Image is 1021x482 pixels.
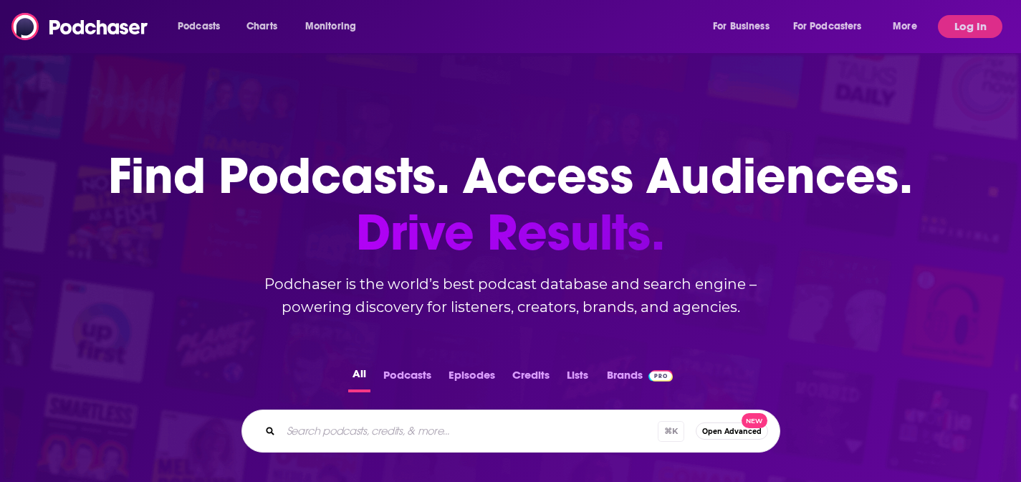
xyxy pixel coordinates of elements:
span: Monitoring [305,16,356,37]
button: open menu [295,15,375,38]
button: open menu [883,15,935,38]
h1: Find Podcasts. Access Audiences. [108,148,913,261]
button: open menu [168,15,239,38]
div: Search podcasts, credits, & more... [241,410,780,453]
span: Drive Results. [108,204,913,261]
img: Podchaser Pro [648,370,674,382]
input: Search podcasts, credits, & more... [281,420,658,443]
button: Credits [508,364,554,392]
button: Log In [938,15,1002,38]
span: For Podcasters [793,16,862,37]
a: BrandsPodchaser Pro [607,364,674,392]
button: Podcasts [379,364,436,392]
button: Lists [562,364,593,392]
button: Episodes [444,364,499,392]
span: Podcasts [178,16,220,37]
span: Charts [246,16,277,37]
a: Charts [237,15,286,38]
img: Podchaser - Follow, Share and Rate Podcasts [11,13,149,40]
button: open menu [784,15,883,38]
h2: Podchaser is the world’s best podcast database and search engine – powering discovery for listene... [224,273,797,318]
span: More [893,16,917,37]
button: All [348,364,370,392]
span: Open Advanced [702,427,762,435]
span: New [742,413,767,428]
button: Open AdvancedNew [696,422,768,440]
button: open menu [703,15,787,38]
span: For Business [713,16,770,37]
span: ⌘ K [658,421,684,442]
